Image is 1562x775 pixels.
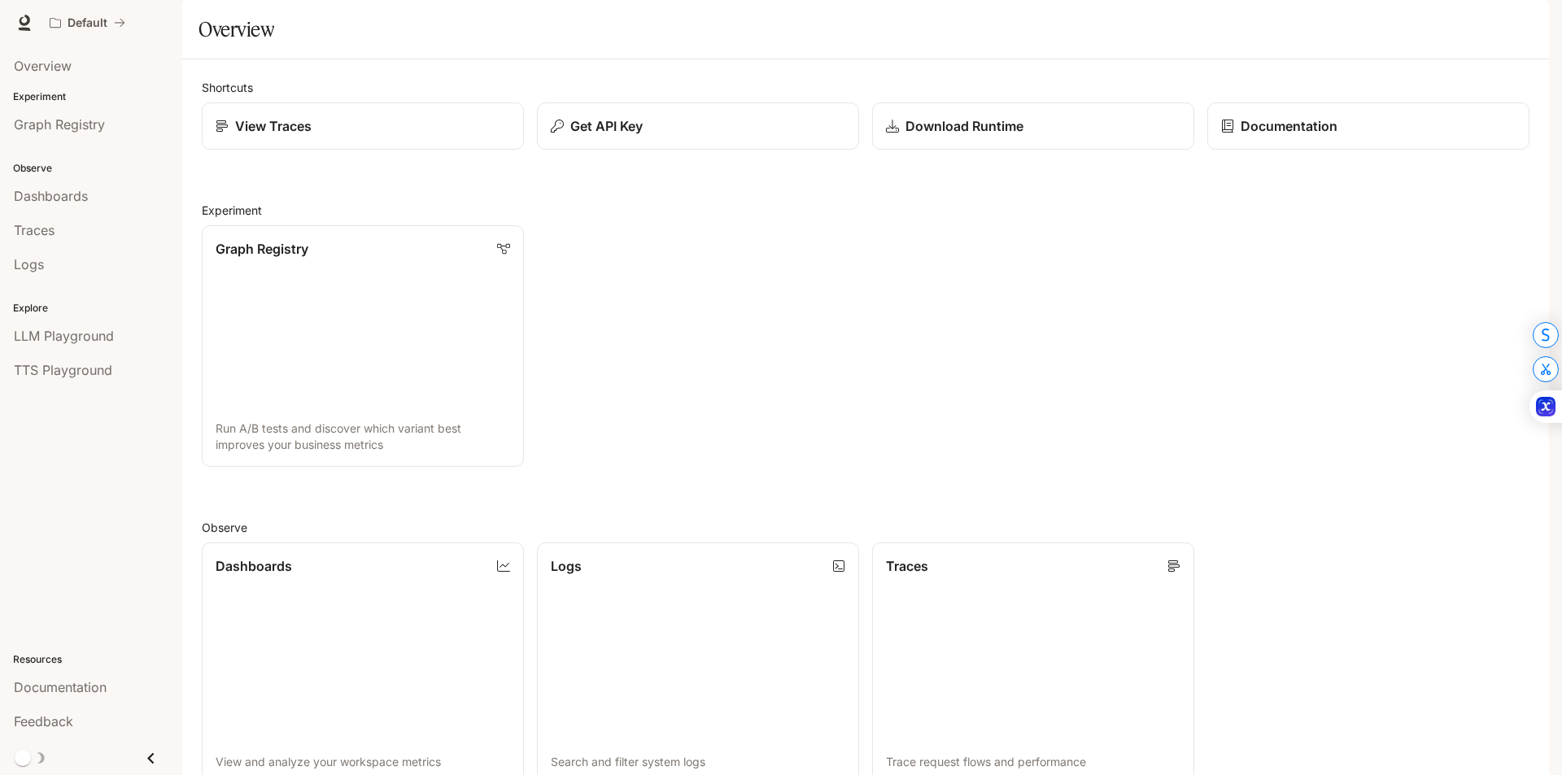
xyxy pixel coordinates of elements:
[570,116,643,136] p: Get API Key
[202,202,1529,219] h2: Experiment
[905,116,1023,136] p: Download Runtime
[202,102,524,150] a: View Traces
[1241,116,1337,136] p: Documentation
[216,754,510,770] p: View and analyze your workspace metrics
[42,7,133,39] button: All workspaces
[235,116,312,136] p: View Traces
[886,556,928,576] p: Traces
[551,556,582,576] p: Logs
[202,79,1529,96] h2: Shortcuts
[551,754,845,770] p: Search and filter system logs
[872,102,1194,150] a: Download Runtime
[216,420,510,453] p: Run A/B tests and discover which variant best improves your business metrics
[886,754,1180,770] p: Trace request flows and performance
[216,239,308,259] p: Graph Registry
[199,13,274,46] h1: Overview
[216,556,292,576] p: Dashboards
[68,16,107,30] p: Default
[202,225,524,467] a: Graph RegistryRun A/B tests and discover which variant best improves your business metrics
[202,519,1529,536] h2: Observe
[1207,102,1529,150] a: Documentation
[537,102,859,150] button: Get API Key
